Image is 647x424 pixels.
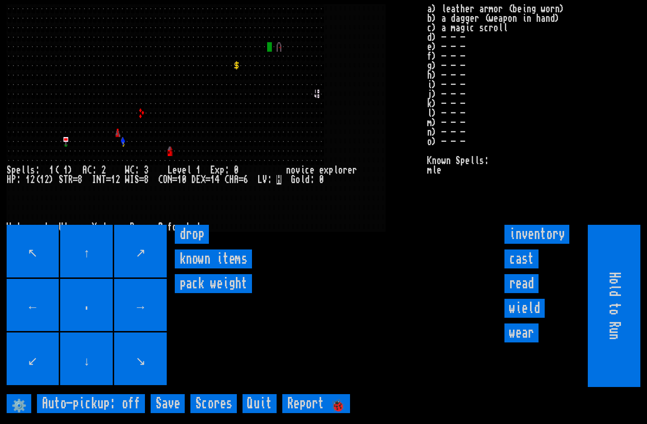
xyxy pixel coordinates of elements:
[135,166,139,175] div: :
[60,225,113,277] input: ↑
[220,166,225,175] div: p
[106,175,111,184] div: =
[101,175,106,184] div: T
[196,175,201,184] div: E
[130,166,135,175] div: C
[60,279,113,332] input: .
[7,279,59,332] input: ←
[588,225,641,387] input: Hold to Run
[300,166,305,175] div: i
[45,222,49,232] div: t
[82,222,87,232] div: ,
[7,222,11,232] div: W
[168,175,172,184] div: N
[35,175,40,184] div: (
[206,175,210,184] div: =
[63,175,68,184] div: T
[30,175,35,184] div: 2
[135,175,139,184] div: S
[168,222,172,232] div: f
[158,222,163,232] div: ?
[191,175,196,184] div: D
[139,175,144,184] div: =
[130,175,135,184] div: I
[63,222,68,232] div: l
[63,166,68,175] div: 1
[73,222,78,232] div: r
[40,175,45,184] div: 1
[234,175,239,184] div: A
[68,175,73,184] div: R
[54,166,59,175] div: (
[120,222,125,232] div: -
[343,166,348,175] div: r
[191,222,196,232] div: e
[352,166,357,175] div: r
[210,175,215,184] div: 1
[144,222,149,232] div: s
[319,166,324,175] div: e
[267,175,272,184] div: :
[300,175,305,184] div: l
[7,332,59,385] input: ↙
[175,249,252,268] input: known items
[92,175,97,184] div: I
[45,175,49,184] div: 2
[149,222,153,232] div: s
[97,175,101,184] div: N
[7,175,11,184] div: H
[282,394,350,413] input: Report 🐞
[59,222,63,232] div: U
[175,274,252,293] input: pack weight
[60,332,113,385] input: ↓
[7,394,31,413] input: ⚙️
[172,222,177,232] div: o
[26,166,30,175] div: l
[225,175,229,184] div: C
[11,175,16,184] div: P
[234,166,239,175] div: 0
[59,175,63,184] div: S
[243,394,277,413] input: Quit
[151,394,185,413] input: Save
[97,222,101,232] div: o
[30,166,35,175] div: s
[215,175,220,184] div: 4
[172,166,177,175] div: e
[277,175,281,184] mark: H
[229,175,234,184] div: H
[68,166,73,175] div: )
[324,166,329,175] div: x
[49,166,54,175] div: 1
[215,166,220,175] div: x
[125,175,130,184] div: W
[49,222,54,232] div: o
[16,175,21,184] div: :
[291,175,296,184] div: G
[7,166,11,175] div: S
[144,175,149,184] div: 8
[168,166,172,175] div: L
[49,175,54,184] div: )
[196,166,201,175] div: 1
[92,222,97,232] div: Y
[26,175,30,184] div: 1
[158,175,163,184] div: C
[305,166,310,175] div: c
[338,166,343,175] div: o
[296,175,300,184] div: o
[305,175,310,184] div: d
[35,166,40,175] div: :
[78,222,82,232] div: n
[130,222,135,232] div: P
[177,166,182,175] div: v
[101,222,106,232] div: d
[73,175,78,184] div: =
[333,166,338,175] div: l
[35,222,40,232] div: e
[111,175,116,184] div: 1
[348,166,352,175] div: e
[78,175,82,184] div: 8
[296,166,300,175] div: v
[114,279,167,332] input: →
